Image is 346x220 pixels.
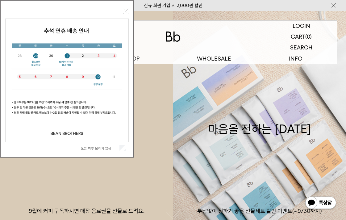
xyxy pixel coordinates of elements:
[291,31,305,42] p: CART
[173,53,255,64] p: WHOLESALE
[266,20,337,31] a: LOGIN
[81,146,118,150] label: 오늘 하루 보이지 않음
[266,31,337,42] a: CART (0)
[305,196,337,211] img: 카카오톡 채널 1:1 채팅 버튼
[144,3,202,8] a: 신규 회원 가입 시 3,000원 할인
[305,31,312,42] p: (0)
[293,20,310,31] p: LOGIN
[166,32,181,42] img: 로고
[208,104,311,137] div: 마음을 전하는 [DATE]
[255,53,337,64] p: INFO
[6,19,128,142] img: 5e4d662c6b1424087153c0055ceb1a13_140731.jpg
[290,42,312,53] p: SEARCH
[123,9,129,14] button: 닫기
